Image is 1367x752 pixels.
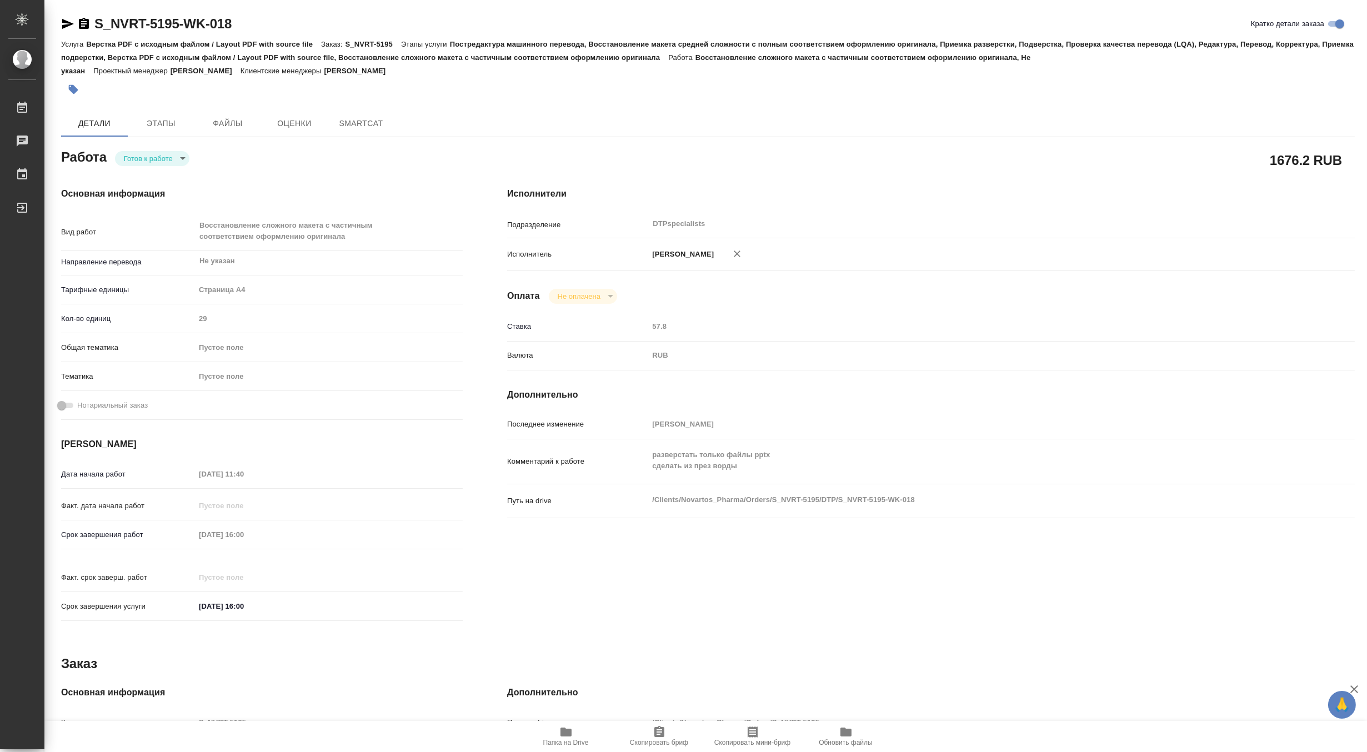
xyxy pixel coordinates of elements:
p: Путь на drive [507,495,648,507]
button: Готов к работе [121,154,176,163]
div: Страница А4 [195,280,463,299]
p: [PERSON_NAME] [324,67,394,75]
input: Пустое поле [195,466,292,482]
p: Направление перевода [61,257,195,268]
input: Пустое поле [648,416,1284,432]
p: S_NVRT-5195 [345,40,401,48]
p: Тематика [61,371,195,382]
p: Дата начала работ [61,469,195,480]
p: Постредактура машинного перевода, Восстановление макета средней сложности с полным соответствием ... [61,40,1354,62]
button: Не оплачена [554,292,604,301]
input: Пустое поле [195,714,463,730]
span: Обновить файлы [819,739,873,746]
p: Подразделение [507,219,648,230]
p: Срок завершения работ [61,529,195,540]
div: Готов к работе [549,289,617,304]
textarea: разверстать только файлы pptx сделать из през ворды [648,445,1284,475]
button: Скопировать мини-бриф [706,721,799,752]
textarea: /Clients/Novartos_Pharma/Orders/S_NVRT-5195/DTP/S_NVRT-5195-WK-018 [648,490,1284,509]
h4: [PERSON_NAME] [61,438,463,451]
p: Услуга [61,40,86,48]
p: Тарифные единицы [61,284,195,295]
p: Срок завершения услуги [61,601,195,612]
p: Последнее изменение [507,419,648,430]
h4: Дополнительно [507,686,1355,699]
input: Пустое поле [195,310,463,327]
span: Оценки [268,117,321,131]
input: Пустое поле [195,498,292,514]
h4: Исполнители [507,187,1355,200]
h4: Основная информация [61,187,463,200]
p: [PERSON_NAME] [171,67,241,75]
p: Заказ: [321,40,345,48]
p: [PERSON_NAME] [648,249,714,260]
p: Код заказа [61,717,195,728]
p: Клиентские менеджеры [241,67,324,75]
p: Общая тематика [61,342,195,353]
button: Обновить файлы [799,721,893,752]
p: Исполнитель [507,249,648,260]
div: Пустое поле [195,338,463,357]
p: Этапы услуги [401,40,450,48]
h2: 1676.2 RUB [1270,151,1342,169]
div: RUB [648,346,1284,365]
h4: Дополнительно [507,388,1355,402]
span: Файлы [201,117,254,131]
button: Скопировать ссылку [77,17,91,31]
div: Пустое поле [199,371,449,382]
span: SmartCat [334,117,388,131]
span: Скопировать бриф [630,739,688,746]
div: Пустое поле [195,367,463,386]
p: Ставка [507,321,648,332]
span: Скопировать мини-бриф [714,739,790,746]
button: Добавить тэг [61,77,86,102]
p: Верстка PDF с исходным файлом / Layout PDF with source file [86,40,321,48]
input: ✎ Введи что-нибудь [195,598,292,614]
span: Папка на Drive [543,739,589,746]
button: 🙏 [1328,691,1356,719]
p: Проектный менеджер [93,67,170,75]
span: Кратко детали заказа [1251,18,1324,29]
p: Вид работ [61,227,195,238]
button: Скопировать ссылку для ЯМессенджера [61,17,74,31]
h2: Работа [61,146,107,166]
div: Готов к работе [115,151,189,166]
p: Комментарий к работе [507,456,648,467]
p: Факт. дата начала работ [61,500,195,512]
input: Пустое поле [195,569,292,585]
p: Путь на drive [507,717,648,728]
span: Детали [68,117,121,131]
p: Валюта [507,350,648,361]
div: Пустое поле [199,342,449,353]
p: Кол-во единиц [61,313,195,324]
input: Пустое поле [648,714,1284,730]
button: Скопировать бриф [613,721,706,752]
input: Пустое поле [648,318,1284,334]
input: Пустое поле [195,527,292,543]
a: S_NVRT-5195-WK-018 [94,16,232,31]
span: 🙏 [1333,693,1351,716]
h2: Заказ [61,655,97,673]
h4: Оплата [507,289,540,303]
p: Работа [668,53,695,62]
h4: Основная информация [61,686,463,699]
span: Этапы [134,117,188,131]
p: Факт. срок заверш. работ [61,572,195,583]
button: Удалить исполнителя [725,242,749,266]
span: Нотариальный заказ [77,400,148,411]
button: Папка на Drive [519,721,613,752]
